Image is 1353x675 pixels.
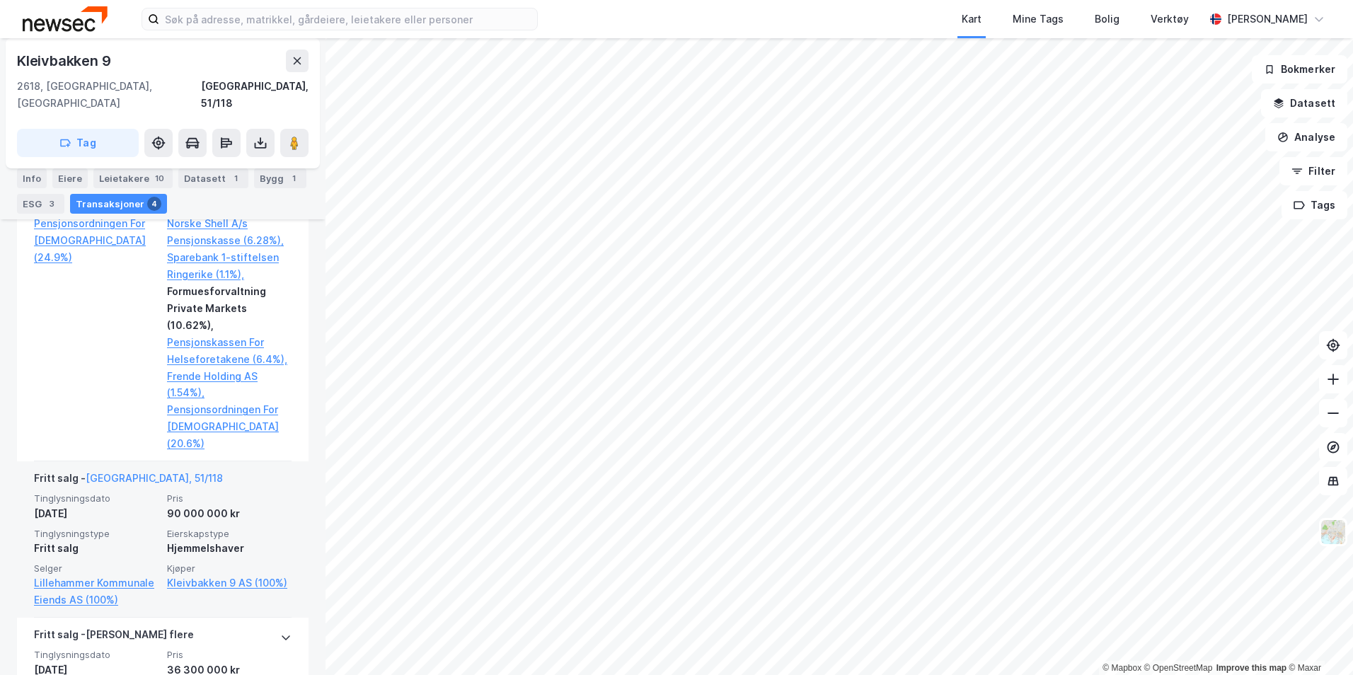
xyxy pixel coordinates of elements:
a: Frende Holding AS (1.54%), [167,368,292,402]
div: Mine Tags [1013,11,1064,28]
a: Kleivbakken 9 AS (100%) [167,575,292,592]
a: Improve this map [1216,663,1286,673]
div: Formuesforvaltning Private Markets (10.62%), [167,283,292,334]
span: Pris [167,649,292,661]
span: Selger [34,562,159,575]
a: Pensjonsordningen For [DEMOGRAPHIC_DATA] (24.9%) [34,215,159,266]
div: [PERSON_NAME] [1227,11,1308,28]
a: Pensjonsordningen For [DEMOGRAPHIC_DATA] (20.6%) [167,401,292,452]
div: Verktøy [1151,11,1189,28]
button: Analyse [1265,123,1347,151]
div: 1 [229,171,243,185]
button: Bokmerker [1252,55,1347,83]
a: Pensjonskassen For Helseforetakene (6.4%), [167,334,292,368]
a: Mapbox [1102,663,1141,673]
div: Datasett [178,168,248,188]
div: Eiere [52,168,88,188]
div: Hjemmelshaver [167,540,292,557]
div: Bygg [254,168,306,188]
div: Fritt salg - [34,470,223,492]
div: Fritt salg [34,540,159,557]
div: Fritt salg - [PERSON_NAME] flere [34,626,194,649]
div: Bolig [1095,11,1119,28]
div: Kontrollprogram for chat [1282,607,1353,675]
div: [GEOGRAPHIC_DATA], 51/118 [201,78,309,112]
button: Tag [17,129,139,157]
a: Norske Shell A/s Pensjonskasse (6.28%), [167,215,292,249]
div: Leietakere [93,168,173,188]
a: [GEOGRAPHIC_DATA], 51/118 [86,472,223,484]
a: Lillehammer Kommunale Eiends AS (100%) [34,575,159,608]
span: Pris [167,492,292,504]
a: OpenStreetMap [1144,663,1213,673]
iframe: Chat Widget [1282,607,1353,675]
div: Info [17,168,47,188]
div: 2618, [GEOGRAPHIC_DATA], [GEOGRAPHIC_DATA] [17,78,201,112]
div: 1 [287,171,301,185]
span: Tinglysningsdato [34,649,159,661]
div: ESG [17,194,64,214]
img: newsec-logo.f6e21ccffca1b3a03d2d.png [23,6,108,31]
a: Sparebank 1-stiftelsen Ringerike (1.1%), [167,249,292,283]
span: Tinglysningstype [34,528,159,540]
button: Filter [1279,157,1347,185]
div: 4 [147,197,161,211]
div: 90 000 000 kr [167,505,292,522]
div: 10 [152,171,167,185]
div: 3 [45,197,59,211]
span: Eierskapstype [167,528,292,540]
div: Kleivbakken 9 [17,50,113,72]
div: Kart [962,11,981,28]
span: Tinglysningsdato [34,492,159,504]
span: Kjøper [167,562,292,575]
div: Transaksjoner [70,194,167,214]
img: Z [1320,519,1347,546]
div: [DATE] [34,505,159,522]
button: Datasett [1261,89,1347,117]
input: Søk på adresse, matrikkel, gårdeiere, leietakere eller personer [159,8,537,30]
button: Tags [1282,191,1347,219]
